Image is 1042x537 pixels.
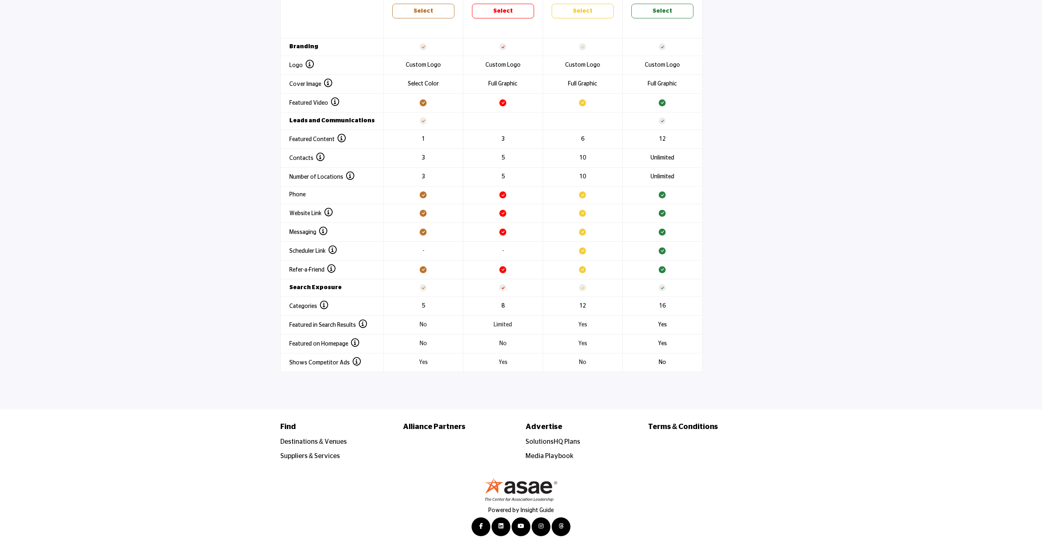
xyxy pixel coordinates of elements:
[578,341,587,346] span: Yes
[420,322,427,328] span: No
[659,136,666,142] span: 12
[484,477,558,501] img: No Site Logo
[289,229,327,235] span: Messaging
[579,155,586,161] span: 10
[485,62,521,68] span: Custom Logo
[472,517,490,536] a: Facebook Link
[532,517,550,536] a: Instagram Link
[525,422,640,433] a: Advertise
[289,341,359,347] span: Featured on Homepage
[280,186,383,204] th: Phone
[658,322,667,328] span: Yes
[422,155,425,161] span: 3
[488,508,554,513] a: Powered by Insight Guide
[659,359,666,365] span: No
[289,81,332,87] span: Cover Image
[579,359,586,365] span: No
[420,341,427,346] span: No
[659,303,666,309] span: 16
[499,359,508,365] span: Yes
[651,174,674,180] span: Unlimited
[658,341,667,346] span: Yes
[289,174,354,180] span: Number of Locations
[651,155,674,161] span: Unlimited
[525,453,573,459] a: Media Playbook
[645,62,680,68] span: Custom Logo
[289,137,346,142] span: Featured Content
[501,174,505,180] span: 5
[568,81,597,87] span: Full Graphic
[289,100,339,106] span: Featured Video
[579,303,586,309] span: 12
[648,81,677,87] span: Full Graphic
[383,241,463,260] td: -
[406,62,441,68] span: Custom Logo
[403,422,517,433] a: Alliance Partners
[289,155,324,161] span: Contacts
[492,517,510,536] a: LinkedIn Link
[499,341,507,346] span: No
[289,63,314,68] span: Logo
[512,517,530,536] a: YouTube Link
[422,174,425,180] span: 3
[581,136,584,142] span: 6
[289,211,333,216] span: Website Link
[289,248,337,254] span: Scheduler Link
[488,81,517,87] span: Full Graphic
[289,285,342,290] strong: Search Exposure
[419,359,428,365] span: Yes
[289,303,328,309] span: Categories
[501,136,505,142] span: 3
[525,438,580,445] a: SolutionsHQ Plans
[289,118,375,124] strong: Leads and Communications
[289,267,335,273] span: Refer-a-Friend
[501,303,505,309] span: 8
[422,136,425,142] span: 1
[501,155,505,161] span: 5
[578,322,587,328] span: Yes
[494,322,512,328] span: Limited
[289,44,318,49] strong: Branding
[552,517,570,536] a: Threads Link
[289,322,367,328] span: Featured in Search Results
[422,303,425,309] span: 5
[289,360,361,366] span: Shows Competitor Ads
[579,174,586,180] span: 10
[648,422,762,433] a: Terms & Conditions
[280,453,340,459] a: Suppliers & Services
[280,422,394,433] a: Find
[463,241,543,260] td: -
[280,438,347,445] a: Destinations & Venues
[565,62,600,68] span: Custom Logo
[408,81,439,87] span: Select Color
